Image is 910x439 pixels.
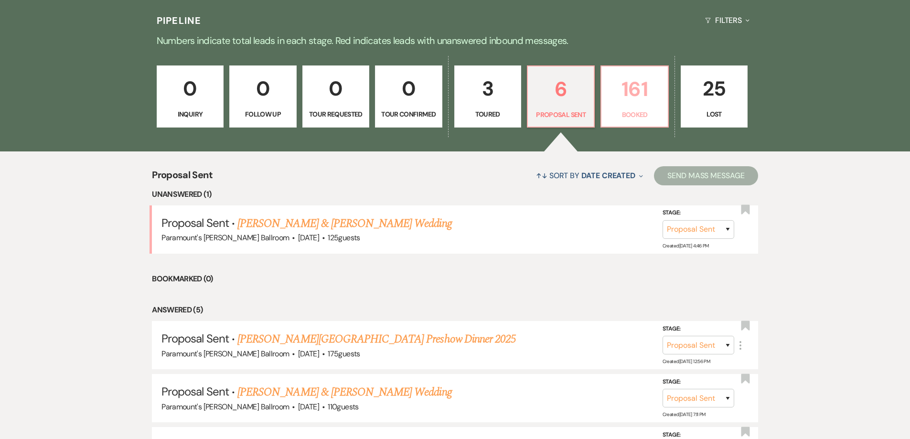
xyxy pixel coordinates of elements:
[534,109,588,120] p: Proposal Sent
[152,168,213,188] span: Proposal Sent
[663,208,734,218] label: Stage:
[237,384,451,401] a: [PERSON_NAME] & [PERSON_NAME] Wedding
[161,215,229,230] span: Proposal Sent
[600,65,668,128] a: 161Booked
[237,331,516,348] a: [PERSON_NAME][GEOGRAPHIC_DATA] Preshow Dinner 2025
[654,166,758,185] button: Send Mass Message
[581,171,635,181] span: Date Created
[527,65,595,128] a: 6Proposal Sent
[157,65,224,128] a: 0Inquiry
[681,65,748,128] a: 25Lost
[298,349,319,359] span: [DATE]
[152,273,758,285] li: Bookmarked (0)
[152,188,758,201] li: Unanswered (1)
[607,109,662,120] p: Booked
[460,109,515,119] p: Toured
[236,73,290,105] p: 0
[381,73,436,105] p: 0
[532,163,647,188] button: Sort By Date Created
[157,14,202,27] h3: Pipeline
[534,73,588,105] p: 6
[236,109,290,119] p: Follow Up
[663,411,706,418] span: Created: [DATE] 7:11 PM
[302,65,369,128] a: 0Tour Requested
[229,65,296,128] a: 0Follow Up
[663,243,709,249] span: Created: [DATE] 4:46 PM
[663,358,710,364] span: Created: [DATE] 12:56 PM
[161,402,289,412] span: Paramount's [PERSON_NAME] Ballroom
[309,109,363,119] p: Tour Requested
[152,304,758,316] li: Answered (5)
[161,349,289,359] span: Paramount's [PERSON_NAME] Ballroom
[328,349,360,359] span: 175 guests
[536,171,547,181] span: ↑↓
[701,8,753,33] button: Filters
[381,109,436,119] p: Tour Confirmed
[163,109,217,119] p: Inquiry
[161,233,289,243] span: Paramount's [PERSON_NAME] Ballroom
[161,331,229,346] span: Proposal Sent
[663,324,734,334] label: Stage:
[298,233,319,243] span: [DATE]
[328,402,358,412] span: 110 guests
[163,73,217,105] p: 0
[687,73,741,105] p: 25
[237,215,451,232] a: [PERSON_NAME] & [PERSON_NAME] Wedding
[111,33,799,48] p: Numbers indicate total leads in each stage. Red indicates leads with unanswered inbound messages.
[309,73,363,105] p: 0
[161,384,229,399] span: Proposal Sent
[687,109,741,119] p: Lost
[454,65,521,128] a: 3Toured
[663,377,734,387] label: Stage:
[375,65,442,128] a: 0Tour Confirmed
[328,233,360,243] span: 125 guests
[460,73,515,105] p: 3
[298,402,319,412] span: [DATE]
[607,73,662,105] p: 161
